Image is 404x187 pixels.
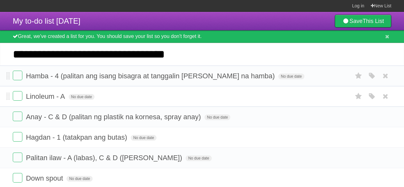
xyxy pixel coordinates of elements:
[66,176,92,182] span: No due date
[26,174,65,182] span: Down spout
[352,91,364,102] label: Star task
[26,113,202,121] span: Anay - C & D (palitan ng plastik na kornesa, spray anay)
[13,152,22,162] label: Done
[362,18,384,24] b: This List
[13,112,22,121] label: Done
[26,133,129,141] span: Hagdan - 1 (tatakpan ang butas)
[13,71,22,80] label: Done
[26,72,276,80] span: Hamba - 4 (palitan ang isang bisagra at tanggalin [PERSON_NAME] na hamba)
[13,91,22,101] label: Done
[13,132,22,142] label: Done
[131,135,156,141] span: No due date
[352,71,364,81] label: Star task
[204,114,230,120] span: No due date
[13,173,22,183] label: Done
[69,94,95,100] span: No due date
[13,17,80,25] span: My to-do list [DATE]
[26,154,184,162] span: Palitan ilaw - A (labas), C & D ([PERSON_NAME])
[278,74,304,79] span: No due date
[26,92,66,100] span: Linoleum - A
[335,15,391,27] a: SaveThis List
[186,155,211,161] span: No due date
